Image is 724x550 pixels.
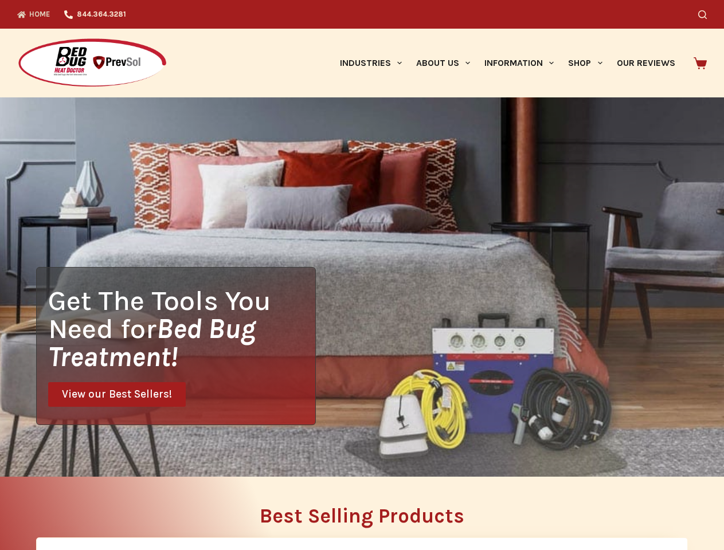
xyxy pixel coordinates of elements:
span: View our Best Sellers! [62,389,172,400]
a: Information [478,29,561,97]
i: Bed Bug Treatment! [48,312,256,373]
a: About Us [409,29,477,97]
img: Prevsol/Bed Bug Heat Doctor [17,38,167,89]
a: View our Best Sellers! [48,382,186,407]
h1: Get The Tools You Need for [48,286,315,371]
a: Our Reviews [609,29,682,97]
button: Search [698,10,707,19]
a: Industries [332,29,409,97]
a: Shop [561,29,609,97]
h2: Best Selling Products [36,506,688,526]
nav: Primary [332,29,682,97]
